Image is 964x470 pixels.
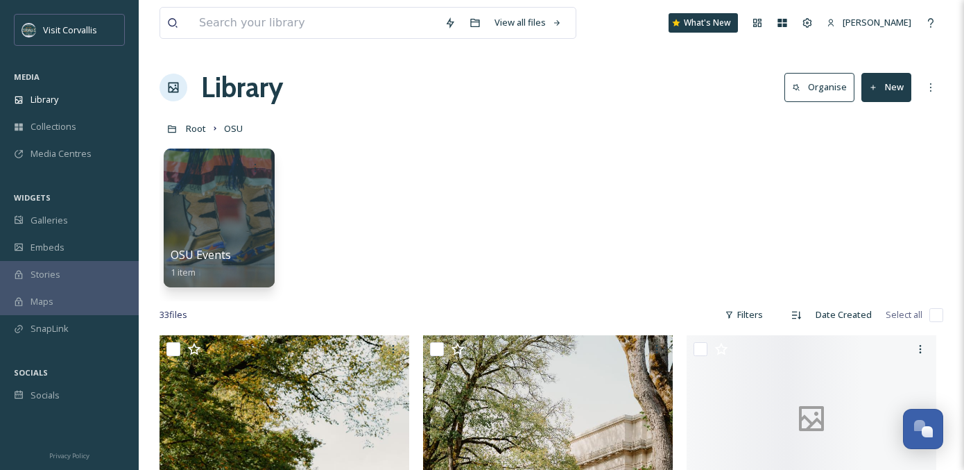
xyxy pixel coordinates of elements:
a: Privacy Policy [49,446,89,463]
span: 1 item [171,266,196,278]
span: Privacy Policy [49,451,89,460]
span: Root [186,122,206,135]
input: Search your library [192,8,438,38]
span: Embeds [31,241,64,254]
span: Maps [31,295,53,308]
span: Socials [31,389,60,402]
span: Library [31,93,58,106]
div: Filters [718,301,770,328]
span: 33 file s [160,308,187,321]
img: visit-corvallis-badge-dark-blue-orange%281%29.png [22,23,36,37]
span: Visit Corvallis [43,24,97,36]
span: [PERSON_NAME] [843,16,911,28]
span: Stories [31,268,60,281]
a: [PERSON_NAME] [820,9,918,36]
span: Galleries [31,214,68,227]
button: Open Chat [903,409,943,449]
span: SnapLink [31,322,69,335]
a: Library [201,67,283,108]
a: View all files [488,9,569,36]
a: OSU [224,120,243,137]
span: OSU [224,122,243,135]
div: Date Created [809,301,879,328]
span: SOCIALS [14,367,48,378]
button: New [861,73,911,101]
a: OSU Events1 item [171,249,231,278]
span: Media Centres [31,147,92,160]
a: What's New [669,13,738,33]
button: Organise [784,73,854,101]
span: WIDGETS [14,192,51,203]
span: Select all [886,308,922,321]
span: MEDIA [14,72,40,82]
span: OSU Events [171,247,231,262]
span: Collections [31,120,76,133]
a: Root [186,120,206,137]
